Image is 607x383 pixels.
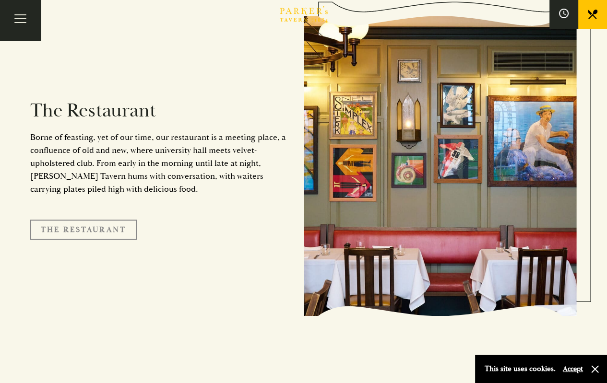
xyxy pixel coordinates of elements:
[563,364,583,373] button: Accept
[30,131,289,196] p: Borne of feasting, yet of our time, our restaurant is a meeting place, a confluence of old and ne...
[590,364,600,374] button: Close and accept
[30,220,137,240] a: The Restaurant
[30,99,289,122] h2: The Restaurant
[485,362,556,376] p: This site uses cookies.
